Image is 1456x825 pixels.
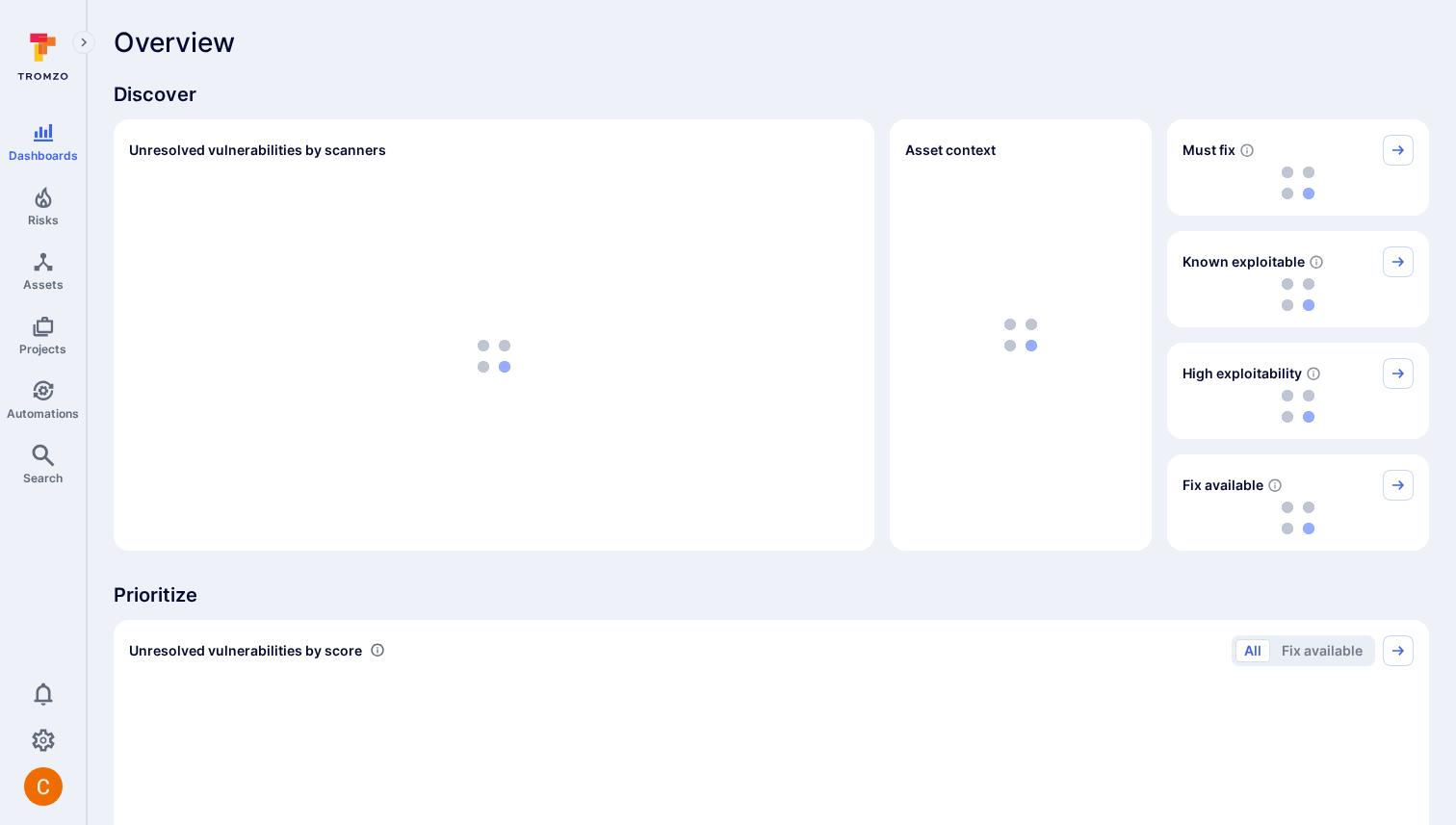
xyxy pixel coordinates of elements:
img: Loading... [1282,390,1314,423]
span: Asset context [905,141,996,160]
img: Loading... [1282,502,1314,534]
span: Search [23,471,63,485]
span: Fix available [1183,476,1263,495]
div: High exploitability [1167,343,1429,439]
div: Must fix [1167,119,1429,216]
button: Fix available [1273,639,1371,662]
svg: Confirmed exploitable by KEV [1309,254,1324,270]
img: Loading... [1282,278,1314,311]
div: loading spinner [129,177,859,535]
div: Camilo Rivera [24,767,63,806]
div: Fix available [1167,454,1429,551]
svg: Vulnerabilities with fix available [1267,477,1283,493]
button: Expand navigation menu [72,31,95,54]
div: Number of vulnerabilities in status 'Open' 'Triaged' and 'In process' grouped by score [370,640,385,660]
div: Known exploitable [1167,231,1429,327]
div: loading spinner [1183,501,1414,535]
span: Must fix [1183,141,1235,160]
img: Loading... [1282,167,1314,199]
span: Dashboards [9,148,78,163]
span: Automations [7,406,79,421]
i: Expand navigation menu [77,35,91,51]
img: Loading... [478,340,510,373]
span: Overview [114,27,235,58]
h2: Unresolved vulnerabilities by scanners [129,141,386,160]
div: loading spinner [1183,166,1414,200]
span: Risks [28,213,59,227]
div: loading spinner [1183,277,1414,312]
span: Assets [23,277,64,292]
svg: Risk score >=40 , missed SLA [1239,142,1255,158]
div: loading spinner [1183,389,1414,424]
img: ACg8ocJuq_DPPTkXyD9OlTnVLvDrpObecjcADscmEHLMiTyEnTELew=s96-c [24,767,63,806]
span: Unresolved vulnerabilities by score [129,641,362,660]
span: Projects [19,342,66,356]
span: Prioritize [114,581,1429,608]
span: Discover [114,81,1429,108]
button: All [1235,639,1270,662]
span: Known exploitable [1183,252,1305,271]
span: High exploitability [1183,364,1302,383]
svg: EPSS score ≥ 0.7 [1306,366,1321,381]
